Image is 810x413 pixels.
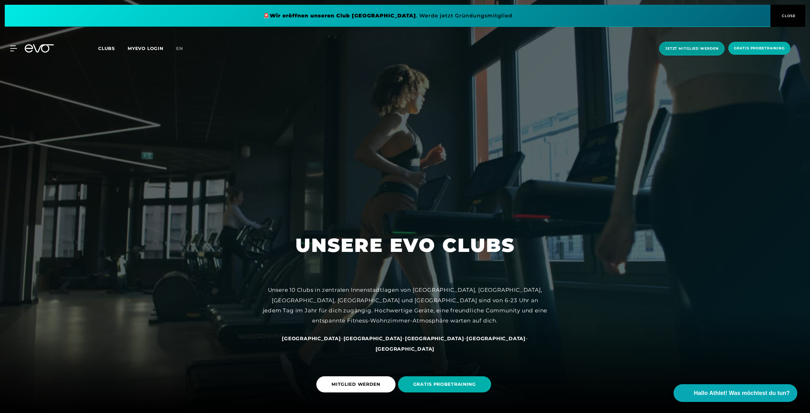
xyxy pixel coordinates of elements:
[466,335,526,341] a: [GEOGRAPHIC_DATA]
[770,5,805,27] button: CLOSE
[726,42,792,55] a: Gratis Probetraining
[263,285,547,326] div: Unsere 10 Clubs in zentralen Innenstadtlagen von [GEOGRAPHIC_DATA], [GEOGRAPHIC_DATA], [GEOGRAPHI...
[332,381,380,388] span: MITGLIED WERDEN
[694,389,790,397] span: Hallo Athlet! Was möchtest du tun?
[405,335,464,341] a: [GEOGRAPHIC_DATA]
[413,381,476,388] span: GRATIS PROBETRAINING
[176,45,191,52] a: en
[344,335,403,341] a: [GEOGRAPHIC_DATA]
[780,13,796,19] span: CLOSE
[665,46,718,51] span: Jetzt Mitglied werden
[263,333,547,354] div: - - - -
[674,384,797,402] button: Hallo Athlet! Was möchtest du tun?
[657,42,726,55] a: Jetzt Mitglied werden
[734,46,785,51] span: Gratis Probetraining
[398,372,494,397] a: GRATIS PROBETRAINING
[98,45,128,51] a: Clubs
[316,372,398,397] a: MITGLIED WERDEN
[98,46,115,51] span: Clubs
[376,346,435,352] a: [GEOGRAPHIC_DATA]
[295,233,515,258] h1: UNSERE EVO CLUBS
[282,335,341,341] a: [GEOGRAPHIC_DATA]
[128,46,163,51] a: MYEVO LOGIN
[176,46,183,51] span: en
